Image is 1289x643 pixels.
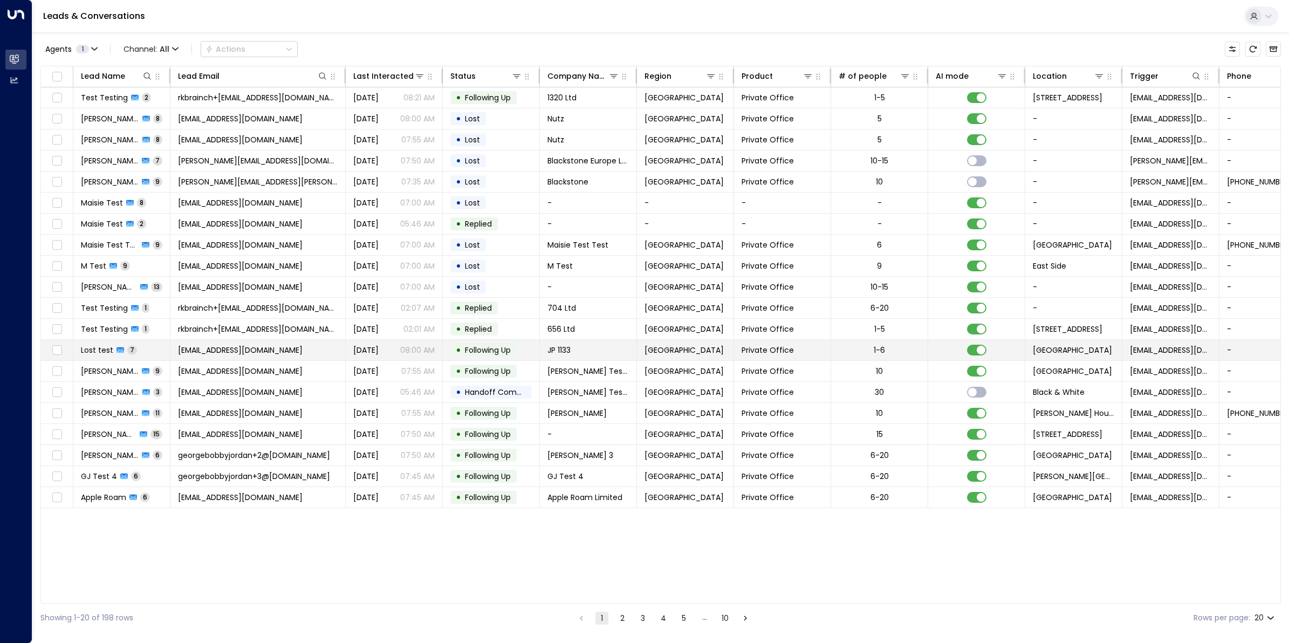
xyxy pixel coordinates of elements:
[540,424,637,444] td: -
[839,70,910,83] div: # of people
[50,323,64,336] span: Toggle select row
[43,10,145,22] a: Leads & Conversations
[644,70,671,83] div: Region
[1130,261,1211,271] span: noreply@theofficegroup.com
[644,240,724,250] span: London
[353,113,379,124] span: Yesterday
[81,303,128,313] span: Test Testing
[456,88,461,107] div: •
[870,155,888,166] div: 10-15
[178,366,303,377] span: georgebobbyjordan@hotmail.com
[1025,277,1122,297] td: -
[936,70,1007,83] div: AI mode
[1025,172,1122,192] td: -
[178,197,303,208] span: maisie.king@foraspace.com
[81,345,113,355] span: Lost test
[1033,70,1067,83] div: Location
[742,303,794,313] span: Private Office
[465,387,541,398] span: Handoff Completed
[403,324,435,334] p: 02:01 AM
[1130,408,1211,419] span: charlilucy@aol.com
[205,44,245,54] div: Actions
[876,408,883,419] div: 10
[465,218,492,229] span: Replied
[81,240,139,250] span: Maisie Test Test
[1130,70,1158,83] div: Trigger
[81,387,139,398] span: George J Test 1
[353,197,379,208] span: Yesterday
[178,155,338,166] span: laurent.machenaud@blackstone.com
[50,112,64,126] span: Toggle select row
[137,198,146,207] span: 8
[547,366,629,377] span: George Test 1
[50,154,64,168] span: Toggle select row
[353,366,379,377] span: Sep 22, 2025
[742,387,794,398] span: Private Office
[456,341,461,359] div: •
[401,303,435,313] p: 02:07 AM
[547,240,608,250] span: Maisie Test Test
[644,261,724,271] span: London
[1130,113,1211,124] span: aoiblank@icloud.com
[1130,70,1202,83] div: Trigger
[1130,176,1211,187] span: adam.shah@blackstone.com
[936,70,969,83] div: AI mode
[1130,134,1211,145] span: jasonblankbc@gmail.com
[839,70,887,83] div: # of people
[401,429,435,440] p: 07:50 AM
[547,261,573,271] span: M Test
[547,155,629,166] span: Blackstone Europe LLP
[137,219,146,228] span: 2
[657,612,670,625] button: Go to page 4
[353,176,379,187] span: Yesterday
[875,387,884,398] div: 30
[353,408,379,419] span: Sep 22, 2025
[178,429,303,440] span: alex.clark351@gmail.com
[456,278,461,296] div: •
[353,282,379,292] span: Yesterday
[456,383,461,401] div: •
[742,261,794,271] span: Private Office
[644,155,724,166] span: London
[353,70,414,83] div: Last Interacted
[400,345,435,355] p: 08:00 AM
[644,92,724,103] span: London
[450,70,476,83] div: Status
[400,197,435,208] p: 07:00 AM
[742,70,813,83] div: Product
[547,303,576,313] span: 704 Ltd
[120,261,130,270] span: 9
[637,214,734,234] td: -
[1025,193,1122,213] td: -
[1130,155,1211,166] span: laurent.machenaud@blackstone.com
[353,429,379,440] span: Sep 22, 2025
[547,324,575,334] span: 656 Ltd
[870,282,888,292] div: 10-15
[178,408,303,419] span: charlilucy@aol.com
[742,282,794,292] span: Private Office
[540,277,637,297] td: -
[353,387,379,398] span: Sep 02, 2025
[456,362,461,380] div: •
[50,386,64,399] span: Toggle select row
[201,41,298,57] button: Actions
[644,303,724,313] span: London
[400,113,435,124] p: 08:00 AM
[456,299,461,317] div: •
[734,193,831,213] td: -
[50,259,64,273] span: Toggle select row
[456,215,461,233] div: •
[456,173,461,191] div: •
[81,134,139,145] span: Jason Blank
[742,155,794,166] span: Private Office
[734,214,831,234] td: -
[153,366,162,375] span: 9
[465,303,492,313] span: Replied
[465,155,480,166] span: Lost
[50,217,64,231] span: Toggle select row
[1130,282,1211,292] span: schmidtarndt1993@googlemail.com
[644,134,724,145] span: London
[119,42,183,57] button: Channel:All
[456,236,461,254] div: •
[742,176,794,187] span: Private Office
